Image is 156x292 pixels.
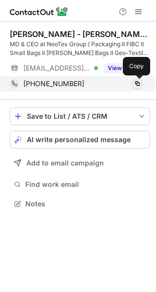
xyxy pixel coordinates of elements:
[27,112,133,120] div: Save to List / ATS / CRM
[10,131,150,148] button: AI write personalized message
[23,64,91,73] span: [EMAIL_ADDRESS][DOMAIN_NAME]
[10,29,150,39] div: [PERSON_NAME] - [PERSON_NAME] [PERSON_NAME]
[27,136,131,144] span: AI write personalized message
[10,197,150,211] button: Notes
[10,6,68,18] img: ContactOut v5.3.10
[26,159,104,167] span: Add to email campaign
[10,178,150,191] button: Find work email
[10,108,150,125] button: save-profile-one-click
[25,180,146,189] span: Find work email
[10,154,150,172] button: Add to email campaign
[23,79,84,88] span: [PHONE_NUMBER]
[25,200,146,208] span: Notes
[10,40,150,57] div: MD & CEO at NeoTex Group ( Packaging II FIBC II Small Bags II [PERSON_NAME] Bags II Geo-Textiles ...
[104,63,142,73] button: Reveal Button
